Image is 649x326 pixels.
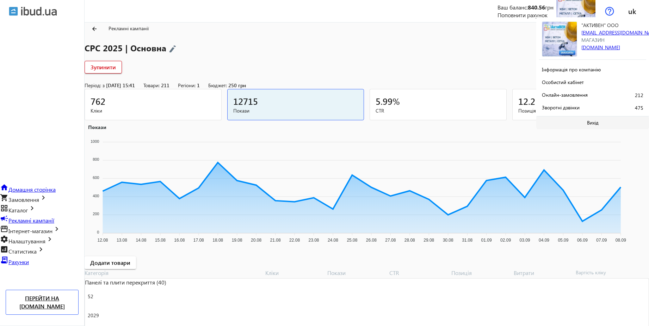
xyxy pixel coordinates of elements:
[424,238,434,243] tspan: 29.08
[91,26,98,32] mat-icon: arrow_back
[90,259,130,267] span: Додати товари
[518,95,535,107] span: 12.2
[212,238,223,243] tspan: 18.08
[197,82,200,89] span: 1
[443,238,453,243] tspan: 30.08
[85,82,105,89] span: Період: з
[45,235,54,243] mat-icon: keyboard_arrow_right
[497,11,548,19] a: Поповнити рахунок
[327,269,389,277] span: Покази
[91,107,216,114] span: Кліки
[136,238,146,243] tspan: 14.08
[270,238,281,243] tspan: 21.08
[97,238,108,243] tspan: 12.08
[577,238,588,243] tspan: 06.09
[8,248,37,255] span: Статистика
[143,82,160,89] span: Товари:
[178,82,196,89] span: Регіони:
[208,82,227,89] span: Бюджет:
[497,4,554,11] div: Ваш баланс: грн
[265,269,327,277] span: Кліки
[8,258,29,266] span: Рахунки
[85,269,265,277] span: Категорія
[88,123,106,130] text: Покази
[581,44,620,51] a: [DOMAIN_NAME]
[581,22,619,28] span: "АКТИВЕН" ООО
[605,7,614,16] img: help.svg
[558,238,568,243] tspan: 05.09
[539,238,549,243] tspan: 04.09
[347,238,357,243] tspan: 25.08
[106,82,135,89] span: [DATE] 15:41
[161,82,169,89] span: 211
[9,7,18,16] img: ibud.svg
[539,101,646,113] button: Зворотні дзвінки475
[542,21,577,57] img: 5dea23dda958a4519-activen_200x200.jpg
[393,95,400,107] span: %
[520,238,530,243] tspan: 03.09
[93,212,99,216] tspan: 200
[635,105,643,111] span: 475
[628,7,636,15] span: uk
[97,230,99,234] tspan: 0
[542,79,584,85] span: Особистий кабінет
[93,175,99,179] tspan: 600
[451,269,513,277] span: Позиція
[539,88,646,101] button: Онлайн-замовлення212
[376,95,393,107] span: 5.99
[52,225,61,233] mat-icon: keyboard_arrow_right
[228,82,246,89] span: 250 грн
[193,238,204,243] tspan: 17.08
[8,186,56,193] span: Домашня сторінка
[6,290,79,315] a: Перейти на [DOMAIN_NAME]
[289,238,300,243] tspan: 22.08
[85,61,122,73] button: Зупинити
[117,238,127,243] tspan: 13.08
[37,245,45,254] mat-icon: keyboard_arrow_right
[481,238,492,243] tspan: 01.09
[91,95,105,107] span: 762
[8,237,45,245] span: Налаштування
[539,75,646,88] button: Особистий кабінет
[85,42,649,54] h1: CPC 2025 | Основна
[587,120,599,126] span: Вихід
[542,66,601,73] span: Інформація про компанію
[500,238,511,243] tspan: 02.09
[539,63,646,75] button: Інформація про компанію
[528,4,545,11] b: 840.56
[576,269,638,277] span: Вартість кліку
[404,238,415,243] tspan: 28.08
[514,269,576,277] span: Витрати
[93,157,99,161] tspan: 800
[232,238,242,243] tspan: 19.08
[28,204,36,212] mat-icon: keyboard_arrow_right
[308,238,319,243] tspan: 23.08
[8,227,52,235] span: Інтернет-магазин
[462,238,472,243] tspan: 31.08
[251,238,261,243] tspan: 20.08
[635,92,643,98] span: 212
[21,7,57,16] img: ibud_text.svg
[8,196,39,203] span: Замовлення
[85,279,265,286] div: Панелі та плити перекриття (40)
[88,293,93,300] span: 52
[518,107,643,114] span: Позиція
[85,256,136,269] button: Додати товари
[389,269,451,277] span: CTR
[155,238,166,243] tspan: 15.08
[233,95,258,107] span: 12715
[376,107,501,114] span: CTR
[8,206,28,214] span: Каталог
[596,238,607,243] tspan: 07.09
[616,238,626,243] tspan: 08.09
[366,238,377,243] tspan: 26.08
[542,104,580,111] span: Зворотні дзвінки
[385,238,396,243] tspan: 27.08
[328,238,338,243] tspan: 24.08
[542,91,588,98] span: Онлайн-замовлення
[88,312,99,319] span: 2029
[536,116,649,129] button: Вихід
[91,63,116,71] span: Зупинити
[8,217,54,224] span: Рекламні кампанії
[39,193,48,202] mat-icon: keyboard_arrow_right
